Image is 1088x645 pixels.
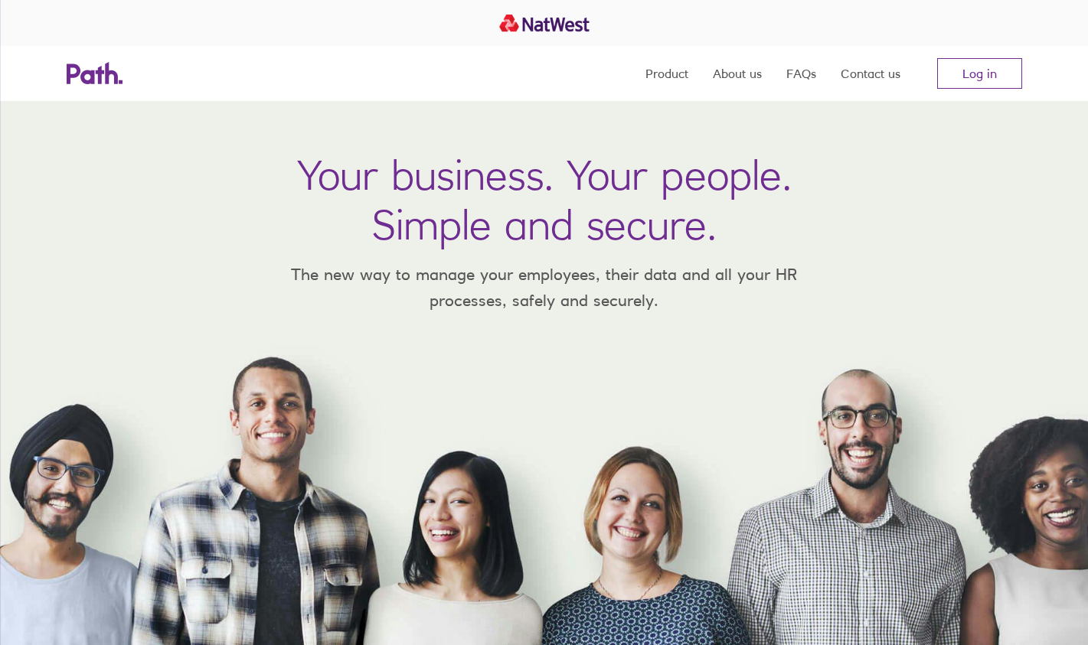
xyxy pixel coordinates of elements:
a: About us [713,46,762,101]
a: Log in [937,58,1022,89]
a: Contact us [841,46,900,101]
a: Product [645,46,688,101]
p: The new way to manage your employees, their data and all your HR processes, safely and securely. [269,262,820,313]
a: FAQs [786,46,816,101]
h1: Your business. Your people. Simple and secure. [297,150,792,249]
